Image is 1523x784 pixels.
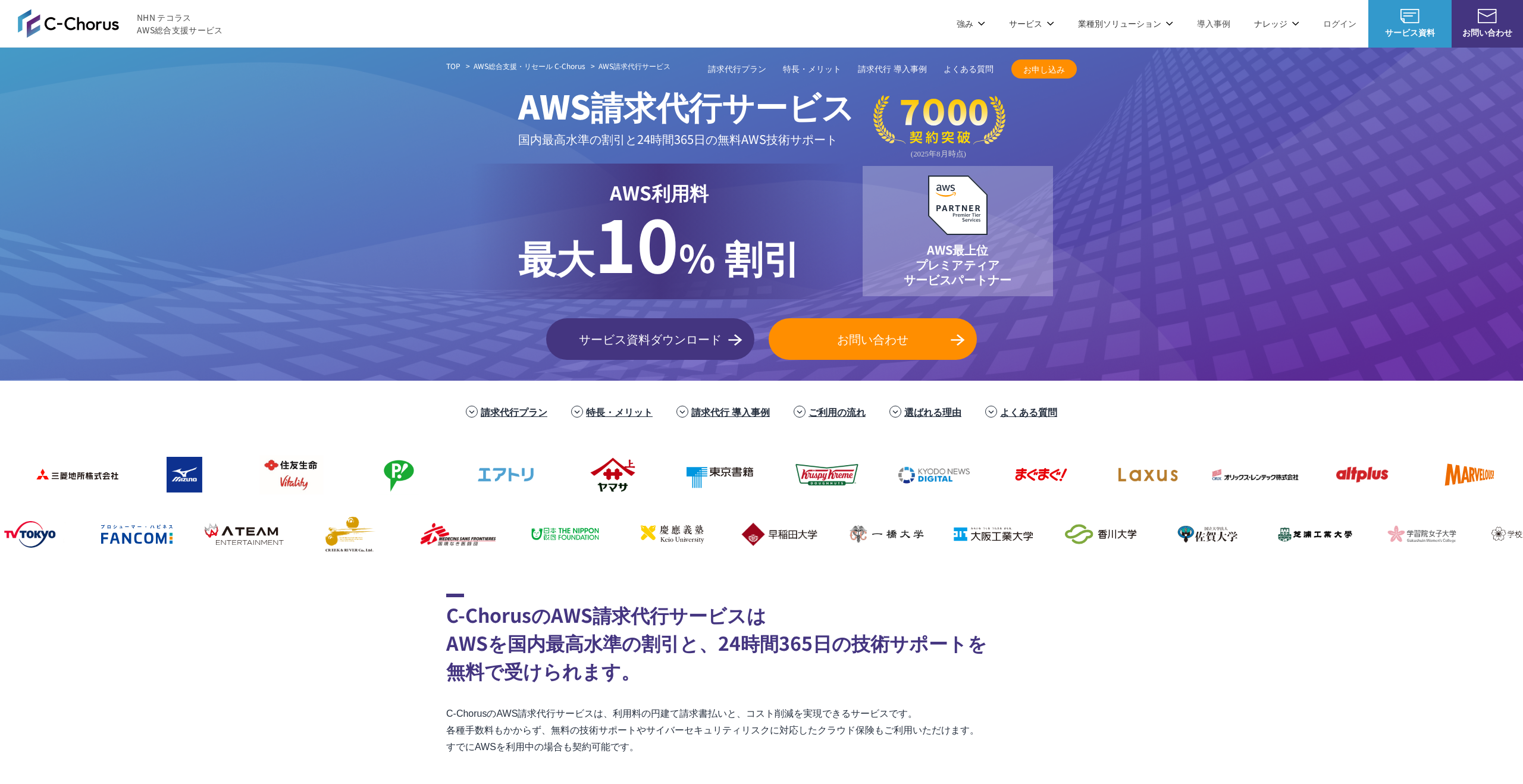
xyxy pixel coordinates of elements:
[347,451,442,498] img: フジモトHD
[518,178,801,206] p: AWS利用料
[192,510,287,558] img: エイチーム
[18,9,223,37] a: AWS総合支援サービス C-Chorus NHN テコラスAWS総合支援サービス
[598,61,670,71] span: AWS請求代行サービス
[586,404,653,419] a: 特長・メリット
[518,81,854,129] span: AWS請求代行サービス
[1009,17,1054,30] p: サービス
[446,705,1077,755] p: C-ChorusのAWS請求代行サービスは、利用料の円建て請求書払いと、コスト削減を実現できるサービスです。 各種手数料もかからず、無料の技術サポートやサイバーセキュリティリスクに対応したクラウ...
[518,229,594,284] span: 最大
[942,510,1037,558] img: 大阪工業大学
[621,510,716,558] img: 慶應義塾
[835,510,930,558] img: 一橋大学
[1204,451,1299,498] img: オリックス・レンテック
[783,63,841,76] a: 特長・メリット
[1011,59,1077,79] a: お申し込み
[1418,451,1513,498] img: マーベラス
[137,11,223,36] span: NHN テコラス AWS総合支援サービス
[513,510,609,558] img: 日本財団
[518,206,801,285] p: % 割引
[299,510,394,558] img: クリーク・アンド・リバー
[769,318,977,360] a: お問い合わせ
[904,404,961,419] a: 選ばれる理由
[561,451,656,498] img: ヤマサ醤油
[882,451,977,498] img: 共同通信デジタル
[708,63,766,76] a: 請求代行プラン
[1323,17,1356,30] a: ログイン
[957,17,985,30] p: 強み
[1478,9,1497,23] img: お問い合わせ
[546,330,754,348] span: サービス資料ダウンロード
[928,175,988,235] img: AWSプレミアティアサービスパートナー
[1000,404,1057,419] a: よくある質問
[1368,26,1452,39] span: サービス資料
[873,95,1005,159] img: 契約件数
[808,404,866,419] a: ご利用の流れ
[1156,510,1251,558] img: 佐賀大学
[769,330,977,348] span: お問い合わせ
[481,404,547,419] a: 請求代行プラン
[775,451,870,498] img: クリスピー・クリーム・ドーナツ
[18,9,119,37] img: AWS総合支援サービス C-Chorus
[691,404,770,419] a: 請求代行 導入事例
[26,451,121,498] img: 三菱地所
[668,451,763,498] img: 東京書籍
[1370,510,1465,558] img: 学習院女子大学
[1197,17,1230,30] a: 導入事例
[944,63,994,76] a: よくある質問
[133,451,228,498] img: ミズノ
[1049,510,1144,558] img: 香川大学
[1263,510,1358,558] img: 芝浦工業大学
[1452,26,1523,39] span: お問い合わせ
[446,61,460,71] a: TOP
[474,61,585,71] a: AWS総合支援・リセール C-Chorus
[85,510,180,558] img: ファンコミュニケーションズ
[454,451,549,498] img: エアトリ
[904,242,1011,287] p: AWS最上位 プレミアティア サービスパートナー
[1078,17,1173,30] p: 業種別ソリューション
[518,129,854,149] p: 国内最高水準の割引と 24時間365日の無料AWS技術サポート
[446,594,1077,685] h2: C-ChorusのAWS請求代行サービスは AWSを国内最高水準の割引と、24時間365日の技術サポートを 無料で受けられます。
[546,318,754,360] a: サービス資料ダウンロード
[594,190,679,294] span: 10
[1254,17,1299,30] p: ナレッジ
[1311,451,1406,498] img: オルトプラス
[728,510,823,558] img: 早稲田大学
[1400,9,1419,23] img: AWS総合支援サービス C-Chorus サービス資料
[1011,63,1077,76] span: お申し込み
[989,451,1085,498] img: まぐまぐ
[240,451,335,498] img: 住友生命保険相互
[406,510,502,558] img: 国境なき医師団
[858,63,927,76] a: 請求代行 導入事例
[1096,451,1192,498] img: ラクサス・テクノロジーズ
